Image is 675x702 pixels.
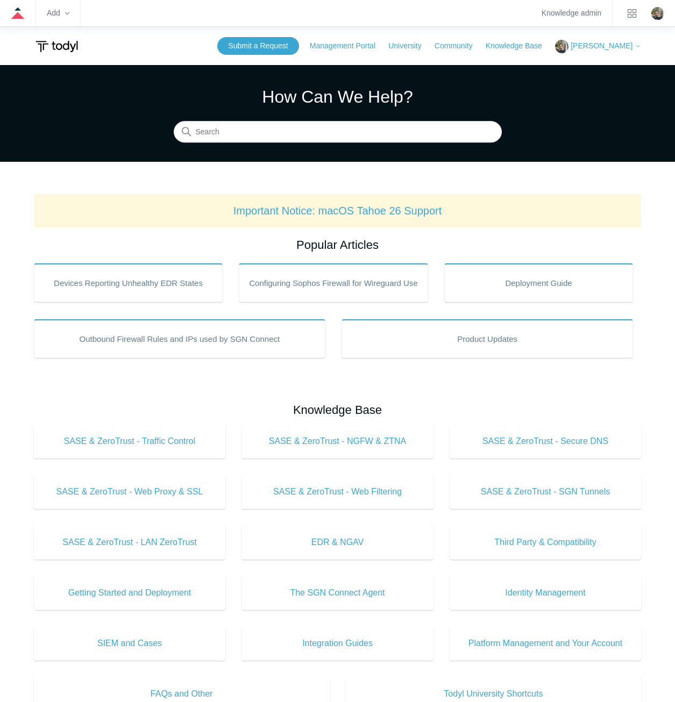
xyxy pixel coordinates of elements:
[34,626,226,661] a: SIEM and Cases
[362,687,626,700] span: Todyl University Shortcuts
[50,637,210,650] span: SIEM and Cases
[34,576,226,610] a: Getting Started and Deployment
[555,40,641,53] button: [PERSON_NAME]
[34,525,226,560] a: SASE & ZeroTrust - LAN ZeroTrust
[258,637,417,650] span: Integration Guides
[34,475,226,509] a: SASE & ZeroTrust - Web Proxy & SSL
[233,205,442,217] a: Important Notice: macOS Tahoe 26 Support
[450,576,642,610] a: Identity Management
[34,319,325,358] a: Outbound Firewall Rules and IPs used by SGN Connect
[47,10,69,16] zd-hc-trigger: Add
[466,637,626,650] span: Platform Management and Your Account
[450,475,642,509] a: SASE & ZeroTrust - SGN Tunnels
[241,475,434,509] a: SASE & ZeroTrust - Web Filtering
[34,424,226,459] a: SASE & ZeroTrust - Traffic Control
[34,263,223,302] a: Devices Reporting Unhealthy EDR States
[34,401,642,419] h2: Knowledge Base
[466,536,626,549] span: Third Party & Compatibility
[174,121,502,143] input: Search
[435,40,484,52] a: Community
[239,263,428,302] a: Configuring Sophos Firewall for Wireguard Use
[466,485,626,498] span: SASE & ZeroTrust - SGN Tunnels
[50,586,210,599] span: Getting Started and Deployment
[651,7,664,20] img: user avatar
[342,319,633,358] a: Product Updates
[241,626,434,661] a: Integration Guides
[651,7,664,20] zd-hc-trigger: Click your profile icon to open the profile menu
[50,687,314,700] span: FAQs and Other
[50,485,210,498] span: SASE & ZeroTrust - Web Proxy & SSL
[486,40,553,52] a: Knowledge Base
[450,626,642,661] a: Platform Management and Your Account
[466,586,626,599] span: Identity Management
[50,536,210,549] span: SASE & ZeroTrust - LAN ZeroTrust
[444,263,634,302] a: Deployment Guide
[571,41,633,50] span: [PERSON_NAME]
[258,435,417,448] span: SASE & ZeroTrust - NGFW & ZTNA
[258,536,417,549] span: EDR & NGAV
[466,435,626,448] span: SASE & ZeroTrust - Secure DNS
[258,485,417,498] span: SASE & ZeroTrust - Web Filtering
[241,525,434,560] a: EDR & NGAV
[50,435,210,448] span: SASE & ZeroTrust - Traffic Control
[542,10,601,16] a: Knowledge admin
[450,424,642,459] a: SASE & ZeroTrust - Secure DNS
[174,84,502,110] h1: How Can We Help?
[34,236,642,254] h2: Popular Articles
[258,586,417,599] span: The SGN Connect Agent
[241,576,434,610] a: The SGN Connect Agent
[450,525,642,560] a: Third Party & Compatibility
[34,37,80,56] img: Todyl Support Center Help Center home page
[310,40,386,52] a: Management Portal
[217,37,299,55] a: Submit a Request
[388,40,432,52] a: University
[241,424,434,459] a: SASE & ZeroTrust - NGFW & ZTNA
